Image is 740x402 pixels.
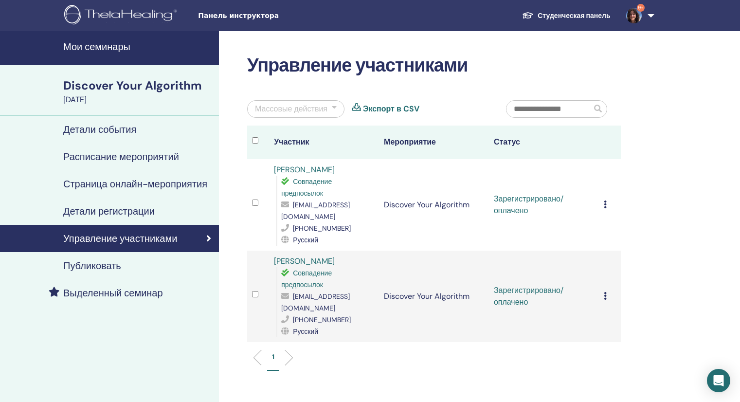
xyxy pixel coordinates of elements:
[274,164,335,175] a: [PERSON_NAME]
[255,103,327,115] div: Массовые действия
[379,251,489,342] td: Discover Your Algorithm
[489,126,599,159] th: Статус
[63,260,121,272] h4: Публиковать
[63,233,177,244] h4: Управление участниками
[514,7,618,25] a: Студенческая панель
[63,178,207,190] h4: Страница онлайн-мероприятия
[274,256,335,266] a: [PERSON_NAME]
[293,236,318,244] span: Русский
[63,151,179,163] h4: Расписание мероприятий
[247,55,621,77] h2: Управление участниками
[63,77,213,94] div: Discover Your Algorithm
[379,126,489,159] th: Мероприятие
[281,201,350,221] span: [EMAIL_ADDRESS][DOMAIN_NAME]
[281,269,332,289] span: Совпадение предпосылок
[626,8,642,23] img: default.jpg
[63,287,163,299] h4: Выделенный семинар
[637,4,645,12] span: 9+
[57,77,219,106] a: Discover Your Algorithm[DATE]
[269,126,379,159] th: Участник
[63,124,136,135] h4: Детали события
[707,369,730,392] div: Open Intercom Messenger
[293,327,318,336] span: Русский
[522,11,534,19] img: graduation-cap-white.svg
[281,292,350,312] span: [EMAIL_ADDRESS][DOMAIN_NAME]
[363,103,419,115] a: Экспорт в CSV
[293,315,351,324] span: [PHONE_NUMBER]
[379,159,489,251] td: Discover Your Algorithm
[64,5,180,27] img: logo.png
[293,224,351,233] span: [PHONE_NUMBER]
[63,41,213,53] h4: Мои семинары
[272,352,274,362] p: 1
[198,11,344,21] span: Панель инструктора
[281,177,332,198] span: Совпадение предпосылок
[63,94,213,106] div: [DATE]
[63,205,155,217] h4: Детали регистрации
